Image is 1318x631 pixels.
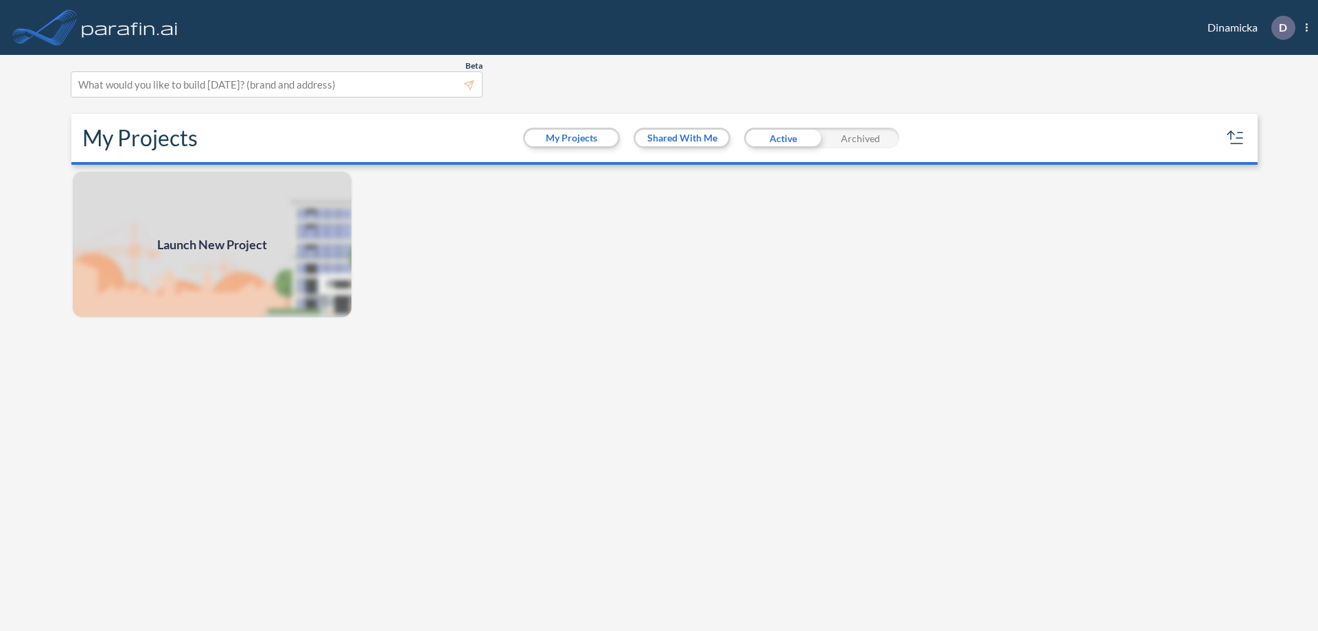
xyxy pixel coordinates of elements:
[82,125,198,151] h2: My Projects
[71,170,353,319] a: Launch New Project
[157,236,267,254] span: Launch New Project
[525,130,618,146] button: My Projects
[1279,21,1287,34] p: D
[71,170,353,319] img: add
[79,14,181,41] img: logo
[465,60,483,71] span: Beta
[1225,127,1247,149] button: sort
[822,128,899,148] div: Archived
[744,128,822,148] div: Active
[1187,16,1308,40] div: Dinamicka
[636,130,728,146] button: Shared With Me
